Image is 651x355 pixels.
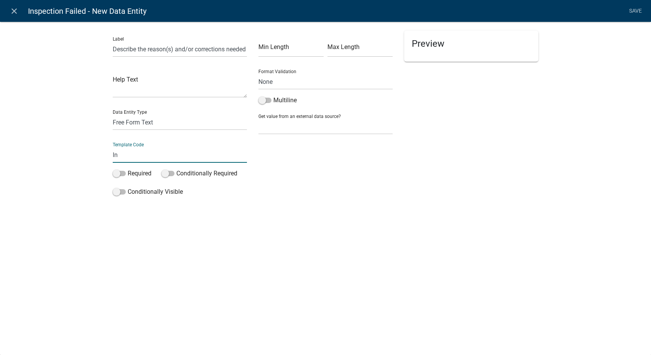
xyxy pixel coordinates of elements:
span: Inspection Failed - New Data Entity [28,3,146,19]
h5: Preview [412,38,531,49]
label: Conditionally Visible [113,187,183,196]
label: Conditionally Required [161,169,237,178]
label: Required [113,169,151,178]
i: close [10,7,19,16]
label: Multiline [258,96,297,105]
